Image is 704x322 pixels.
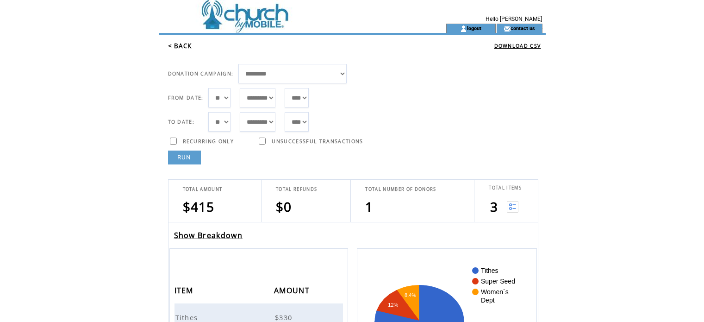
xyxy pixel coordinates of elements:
[174,283,196,300] span: ITEM
[168,70,234,77] span: DONATION CAMPAIGN:
[274,287,312,293] a: AMOUNT
[276,186,317,192] span: TOTAL REFUNDS
[507,201,518,213] img: View list
[183,138,234,145] span: RECURRING ONLY
[467,25,481,31] a: logout
[481,267,498,274] text: Tithes
[168,151,201,164] a: RUN
[183,186,223,192] span: TOTAL AMOUNT
[174,287,196,293] a: ITEM
[276,198,292,215] span: $0
[504,25,511,32] img: contact_us_icon.gif
[183,198,215,215] span: $415
[481,297,495,304] text: Dept
[365,198,373,215] span: 1
[175,313,200,322] span: Tithes
[365,186,436,192] span: TOTAL NUMBER OF DONORS
[405,292,417,298] text: 8.4%
[168,119,195,125] span: TO DATE:
[481,288,509,296] text: Women`s
[490,198,498,215] span: 3
[460,25,467,32] img: account_icon.gif
[274,283,312,300] span: AMOUNT
[175,312,200,321] a: Tithes
[511,25,535,31] a: contact us
[174,230,243,240] a: Show Breakdown
[275,313,294,322] span: $330
[481,278,515,285] text: Super Seed
[388,302,399,308] text: 12%
[168,95,204,101] span: FROM DATE:
[489,185,522,191] span: TOTAL ITEMS
[486,16,542,22] span: Hello [PERSON_NAME]
[494,43,541,49] a: DOWNLOAD CSV
[168,42,192,50] a: < BACK
[272,138,363,145] span: UNSUCCESSFUL TRANSACTIONS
